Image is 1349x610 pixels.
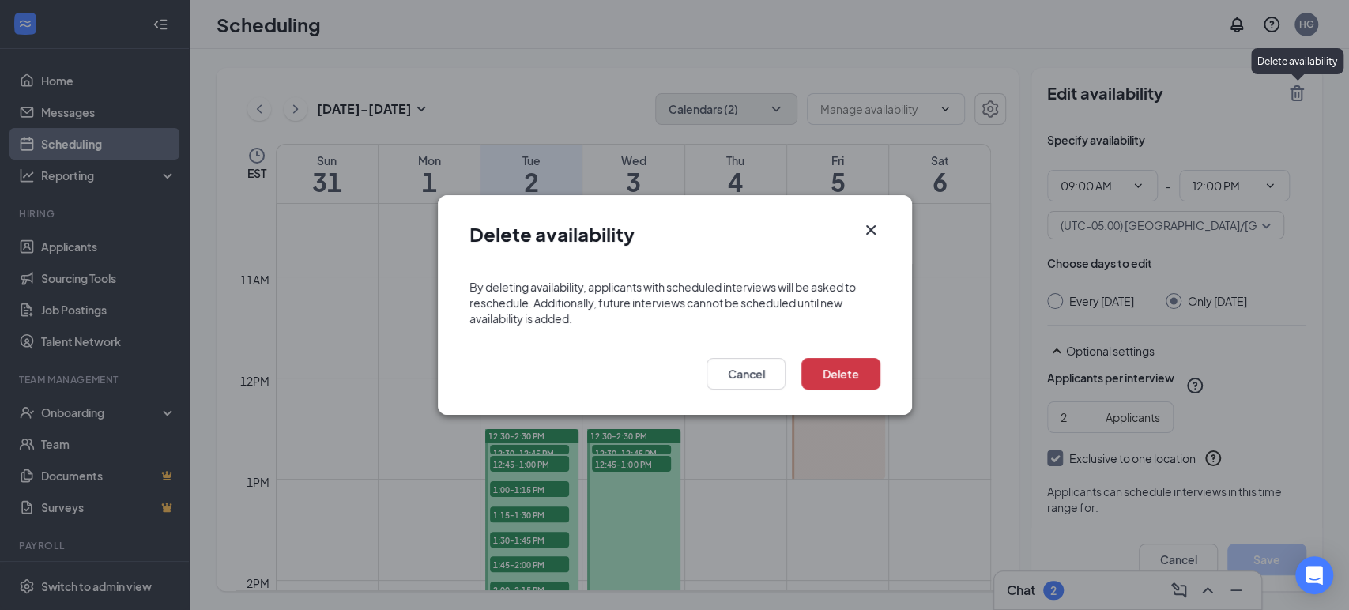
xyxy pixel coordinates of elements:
div: By deleting availability, applicants with scheduled interviews will be asked to reschedule. Addit... [469,279,880,326]
div: Delete availability [1251,48,1343,74]
button: Close [861,220,880,239]
h1: Delete availability [469,220,635,247]
button: Cancel [707,358,786,390]
svg: Cross [861,220,880,239]
div: Open Intercom Messenger [1295,556,1333,594]
button: Delete [801,358,880,390]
